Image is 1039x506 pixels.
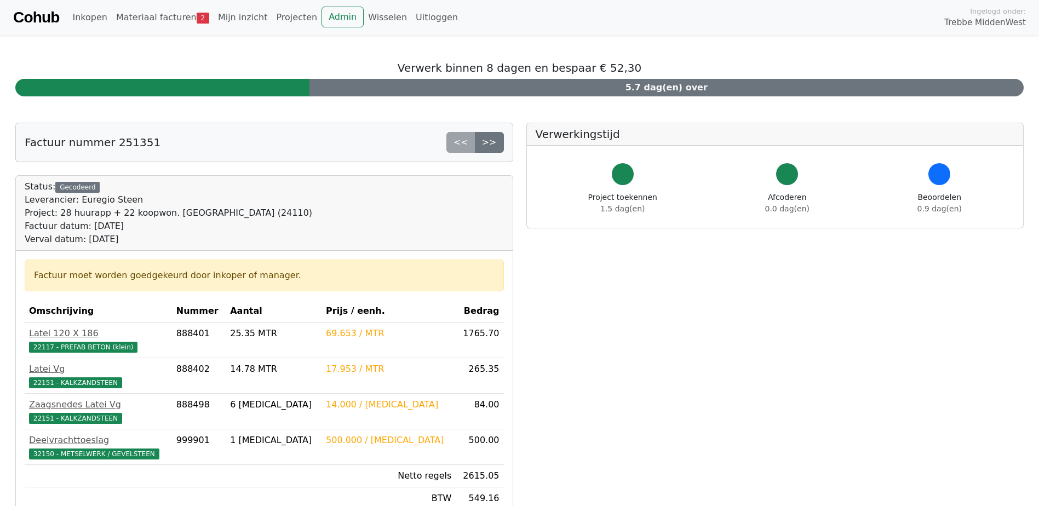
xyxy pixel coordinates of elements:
[29,434,168,447] div: Deelvrachttoeslag
[172,323,226,358] td: 888401
[765,204,810,213] span: 0.0 dag(en)
[29,377,122,388] span: 22151 - KALKZANDSTEEN
[230,363,317,376] div: 14.78 MTR
[230,327,317,340] div: 25.35 MTR
[25,206,312,220] div: Project: 28 huurapp + 22 koopwon. [GEOGRAPHIC_DATA] (24110)
[970,6,1026,16] span: Ingelogd onder:
[364,7,411,28] a: Wisselen
[29,449,159,459] span: 32150 - METSELWERK / GEVELSTEEN
[456,465,503,487] td: 2615.05
[322,300,456,323] th: Prijs / eenh.
[944,16,1026,29] span: Trebbe MiddenWest
[600,204,645,213] span: 1.5 dag(en)
[25,136,160,149] h5: Factuur nummer 251351
[172,300,226,323] th: Nummer
[272,7,322,28] a: Projecten
[322,7,364,27] a: Admin
[411,7,462,28] a: Uitloggen
[536,128,1015,141] h5: Verwerkingstijd
[29,342,137,353] span: 22117 - PREFAB BETON (klein)
[326,434,451,447] div: 500.000 / [MEDICAL_DATA]
[29,413,122,424] span: 22151 - KALKZANDSTEEN
[29,327,168,340] div: Latei 120 X 186
[25,233,312,246] div: Verval datum: [DATE]
[29,363,168,389] a: Latei Vg22151 - KALKZANDSTEEN
[29,434,168,460] a: Deelvrachttoeslag32150 - METSELWERK / GEVELSTEEN
[226,300,322,323] th: Aantal
[172,394,226,429] td: 888498
[25,300,172,323] th: Omschrijving
[29,398,168,411] div: Zaagsnedes Latei Vg
[13,4,59,31] a: Cohub
[917,192,962,215] div: Beoordelen
[55,182,100,193] div: Gecodeerd
[326,327,451,340] div: 69.653 / MTR
[15,61,1024,74] h5: Verwerk binnen 8 dagen en bespaar € 52,30
[25,193,312,206] div: Leverancier: Euregio Steen
[68,7,111,28] a: Inkopen
[29,363,168,376] div: Latei Vg
[326,398,451,411] div: 14.000 / [MEDICAL_DATA]
[917,204,962,213] span: 0.9 dag(en)
[214,7,272,28] a: Mijn inzicht
[29,327,168,353] a: Latei 120 X 18622117 - PREFAB BETON (klein)
[456,323,503,358] td: 1765.70
[588,192,657,215] div: Project toekennen
[25,180,312,246] div: Status:
[230,398,317,411] div: 6 [MEDICAL_DATA]
[765,192,810,215] div: Afcoderen
[25,220,312,233] div: Factuur datum: [DATE]
[456,300,503,323] th: Bedrag
[456,394,503,429] td: 84.00
[322,465,456,487] td: Netto regels
[29,398,168,424] a: Zaagsnedes Latei Vg22151 - KALKZANDSTEEN
[112,7,214,28] a: Materiaal facturen2
[172,358,226,394] td: 888402
[34,269,495,282] div: Factuur moet worden goedgekeurd door inkoper of manager.
[475,132,504,153] a: >>
[309,79,1024,96] div: 5.7 dag(en) over
[230,434,317,447] div: 1 [MEDICAL_DATA]
[456,358,503,394] td: 265.35
[326,363,451,376] div: 17.953 / MTR
[172,429,226,465] td: 999901
[456,429,503,465] td: 500.00
[197,13,209,24] span: 2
